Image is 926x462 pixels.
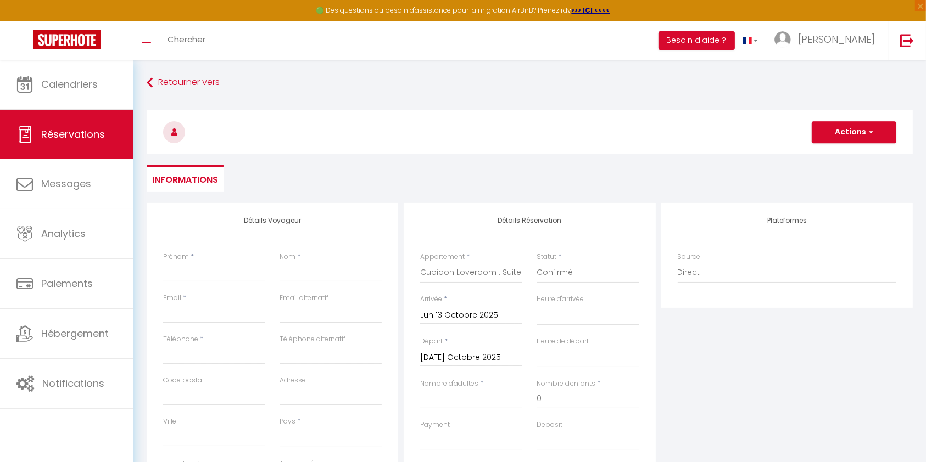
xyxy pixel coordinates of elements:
h4: Plateformes [678,217,896,224]
label: Pays [280,416,295,427]
label: Source [678,252,701,262]
button: Actions [812,121,896,143]
label: Heure de départ [537,336,589,347]
label: Nom [280,252,295,262]
span: [PERSON_NAME] [798,32,875,46]
label: Téléphone alternatif [280,334,345,345]
li: Informations [147,165,224,192]
h4: Détails Voyageur [163,217,382,224]
label: Prénom [163,252,189,262]
img: Super Booking [33,30,101,49]
img: logout [900,33,914,47]
label: Départ [420,336,443,347]
a: Retourner vers [147,73,913,93]
span: Notifications [42,376,104,390]
label: Téléphone [163,334,198,345]
label: Nombre d'adultes [420,379,478,389]
label: Heure d'arrivée [537,294,584,305]
h4: Détails Réservation [420,217,639,224]
label: Nombre d'enfants [537,379,596,389]
span: Messages [41,177,91,190]
a: >>> ICI <<<< [572,5,610,15]
label: Email alternatif [280,293,328,303]
label: Deposit [537,420,563,430]
a: ... [PERSON_NAME] [766,21,889,60]
label: Code postal [163,375,204,386]
span: Paiements [41,277,93,290]
button: Besoin d'aide ? [659,31,735,50]
label: Adresse [280,375,306,386]
img: ... [774,31,791,48]
span: Réservations [41,127,105,141]
label: Ville [163,416,176,427]
a: Chercher [159,21,214,60]
label: Email [163,293,181,303]
span: Analytics [41,227,86,240]
label: Payment [420,420,450,430]
span: Chercher [168,33,205,45]
span: Hébergement [41,326,109,340]
span: Calendriers [41,77,98,91]
label: Arrivée [420,294,442,305]
label: Appartement [420,252,465,262]
label: Statut [537,252,557,262]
